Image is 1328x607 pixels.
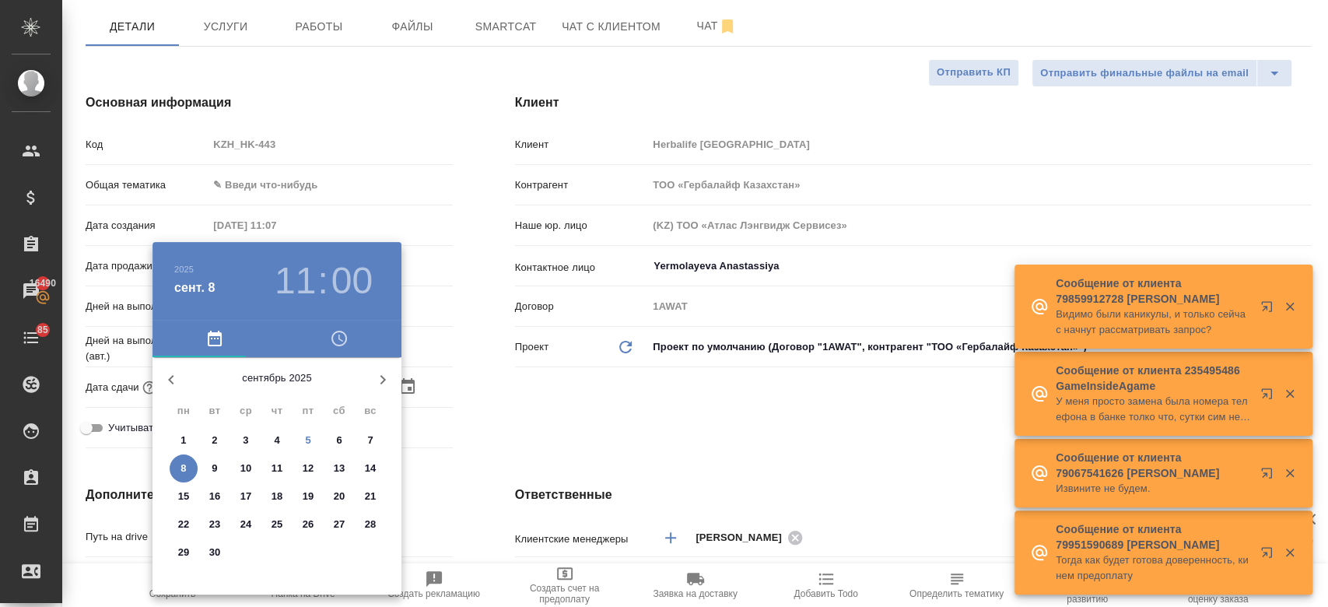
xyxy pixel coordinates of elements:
p: 2 [212,433,217,448]
p: 17 [240,489,252,504]
p: Тогда как будет готова доверенность, кинем предоплату [1056,553,1250,584]
p: 19 [303,489,314,504]
button: Открыть в новой вкладке [1251,378,1288,416]
p: 28 [365,517,377,532]
button: 27 [325,511,353,539]
button: 11 [263,454,291,482]
h3: : [317,259,328,303]
p: 30 [209,545,221,560]
button: 8 [170,454,198,482]
button: 29 [170,539,198,567]
button: 2025 [174,265,194,274]
p: 5 [305,433,310,448]
p: 3 [243,433,248,448]
button: 00 [331,259,373,303]
span: ср [232,403,260,419]
button: 19 [294,482,322,511]
p: 29 [178,545,190,560]
button: 9 [201,454,229,482]
p: 8 [180,461,186,476]
p: 25 [272,517,283,532]
button: 7 [356,426,384,454]
p: Сообщение от клиента 79951590689 [PERSON_NAME] [1056,521,1250,553]
p: 12 [303,461,314,476]
p: Извините не будем. [1056,481,1250,496]
button: Закрыть [1274,466,1305,480]
button: Закрыть [1274,300,1305,314]
p: Видимо были каникулы, и только сейчас начнут рассматривать запрос? [1056,307,1250,338]
button: 20 [325,482,353,511]
button: 13 [325,454,353,482]
p: 14 [365,461,377,476]
p: 10 [240,461,252,476]
button: 12 [294,454,322,482]
p: 4 [274,433,279,448]
p: Сообщение от клиента 235495486 GameInsideAgame [1056,363,1250,394]
button: 11 [275,259,316,303]
span: сб [325,403,353,419]
button: 10 [232,454,260,482]
p: Сообщение от клиента 79859912728 [PERSON_NAME] [1056,275,1250,307]
button: 24 [232,511,260,539]
button: 1 [170,426,198,454]
p: 16 [209,489,221,504]
p: сентябрь 2025 [190,370,364,386]
p: 1 [180,433,186,448]
button: Открыть в новой вкладке [1251,537,1288,574]
span: чт [263,403,291,419]
p: 26 [303,517,314,532]
button: 4 [263,426,291,454]
button: 26 [294,511,322,539]
button: сент. 8 [174,279,215,297]
button: 28 [356,511,384,539]
button: 15 [170,482,198,511]
p: 13 [334,461,345,476]
button: Открыть в новой вкладке [1251,458,1288,495]
p: У меня просто замена была номера телефона в банке толко что, сутки сим не приходят [1056,394,1250,425]
button: 21 [356,482,384,511]
button: 14 [356,454,384,482]
button: 30 [201,539,229,567]
span: пн [170,403,198,419]
button: 18 [263,482,291,511]
button: Закрыть [1274,387,1305,401]
p: 20 [334,489,345,504]
button: 2 [201,426,229,454]
button: 25 [263,511,291,539]
p: 7 [367,433,373,448]
p: 24 [240,517,252,532]
p: 15 [178,489,190,504]
p: Сообщение от клиента 79067541626 [PERSON_NAME] [1056,450,1250,481]
button: 23 [201,511,229,539]
button: Закрыть [1274,546,1305,560]
button: 16 [201,482,229,511]
button: 6 [325,426,353,454]
button: Открыть в новой вкладке [1251,291,1288,328]
button: 3 [232,426,260,454]
button: 5 [294,426,322,454]
p: 11 [272,461,283,476]
p: 22 [178,517,190,532]
p: 23 [209,517,221,532]
span: пт [294,403,322,419]
span: вт [201,403,229,419]
p: 21 [365,489,377,504]
span: вс [356,403,384,419]
button: 22 [170,511,198,539]
p: 18 [272,489,283,504]
p: 9 [212,461,217,476]
p: 6 [336,433,342,448]
button: 17 [232,482,260,511]
p: 27 [334,517,345,532]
